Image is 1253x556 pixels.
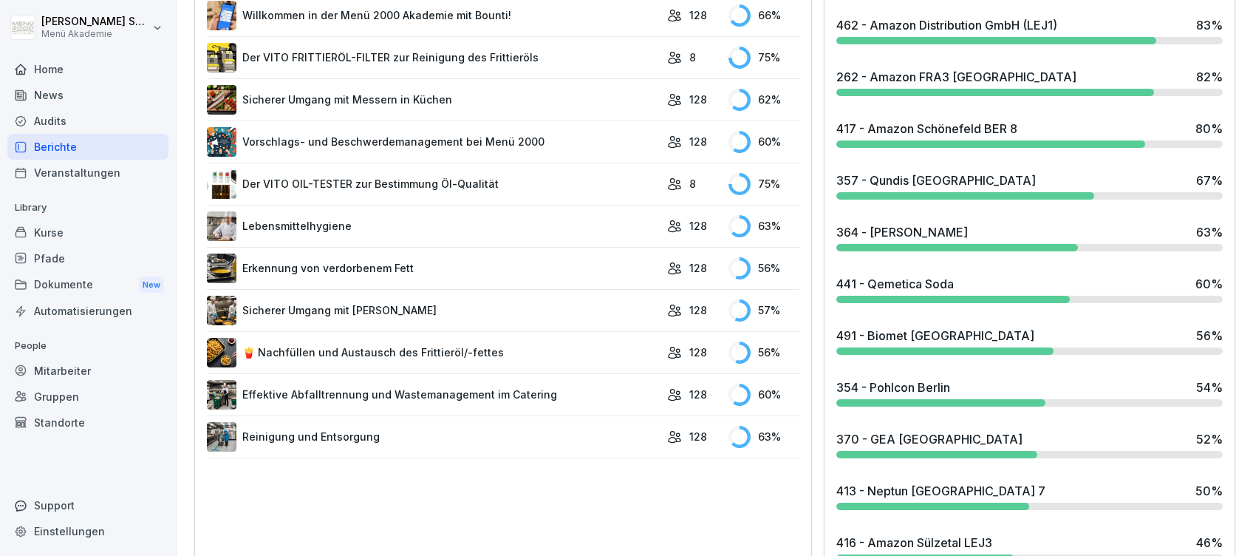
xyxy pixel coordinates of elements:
[207,380,660,410] a: Effektive Abfalltrennung und Wastemanagement im Catering
[207,211,660,241] a: Lebensmittelhygiene
[1195,275,1223,293] div: 60 %
[1195,120,1223,138] div: 80 %
[207,169,236,199] img: up30sq4qohmlf9oyka1pt50j.png
[689,260,707,276] p: 128
[689,134,707,149] p: 128
[830,321,1229,361] a: 491 - Biomet [GEOGRAPHIC_DATA]56%
[207,254,660,283] a: Erkennung von verdorbenem Fett
[830,269,1229,309] a: 441 - Qemetica Soda60%
[728,47,799,69] div: 75 %
[7,334,168,358] p: People
[207,43,660,72] a: Der VITO FRITTIERÖL-FILTER zur Reinigung des Frittieröls
[207,380,236,410] img: he669w9sgyb8g06jkdrmvx6u.png
[836,430,1022,448] div: 370 - GEA [GEOGRAPHIC_DATA]
[728,215,799,237] div: 63 %
[41,29,149,39] p: Menü Akademie
[1196,430,1223,448] div: 52 %
[7,492,168,518] div: Support
[728,173,799,195] div: 75 %
[689,302,707,318] p: 128
[689,345,707,360] p: 128
[1196,379,1223,396] div: 54 %
[830,62,1229,102] a: 262 - Amazon FRA3 [GEOGRAPHIC_DATA]82%
[836,327,1034,345] div: 491 - Biomet [GEOGRAPHIC_DATA]
[689,50,696,65] p: 8
[7,160,168,186] a: Veranstaltungen
[836,68,1076,86] div: 262 - Amazon FRA3 [GEOGRAPHIC_DATA]
[728,342,799,364] div: 56 %
[207,422,236,452] img: nskg7vq6i7f4obzkcl4brg5j.png
[830,166,1229,206] a: 357 - Qundis [GEOGRAPHIC_DATA]67%
[830,114,1229,154] a: 417 - Amazon Schönefeld BER 880%
[207,296,236,325] img: oyzz4yrw5r2vs0n5ee8wihvj.png
[7,108,168,134] a: Audits
[207,127,236,157] img: m8bvy8z8kneahw7tpdkl7btm.png
[836,379,950,396] div: 354 - Pohlcon Berlin
[7,298,168,324] a: Automatisierungen
[728,426,799,448] div: 63 %
[728,4,799,27] div: 66 %
[207,211,236,241] img: jz0fz12u36edh1e04itkdbcq.png
[689,7,707,23] p: 128
[836,534,992,552] div: 416 - Amazon Sülzetal LEJ3
[830,373,1229,413] a: 354 - Pohlcon Berlin54%
[7,134,168,160] a: Berichte
[207,1,236,30] img: xh3bnih80d1pxcetv9zsuevg.png
[7,56,168,82] a: Home
[836,16,1057,34] div: 462 - Amazon Distribution GmbH (LEJ1)
[1196,16,1223,34] div: 83 %
[1196,223,1223,241] div: 63 %
[728,384,799,406] div: 60 %
[689,92,707,107] p: 128
[207,85,236,115] img: bnqppd732b90oy0z41dk6kj2.png
[836,482,1045,500] div: 413 - Neptun [GEOGRAPHIC_DATA] 7
[689,176,696,191] p: 8
[830,424,1229,464] a: 370 - GEA [GEOGRAPHIC_DATA]52%
[836,223,968,241] div: 364 - [PERSON_NAME]
[7,384,168,410] div: Gruppen
[830,476,1229,516] a: 413 - Neptun [GEOGRAPHIC_DATA] 750%
[7,245,168,271] a: Pfade
[836,172,1036,189] div: 357 - Qundis [GEOGRAPHIC_DATA]
[830,10,1229,50] a: 462 - Amazon Distribution GmbH (LEJ1)83%
[207,338,236,367] img: cuv45xaybhkpnu38aw8lcrqq.png
[1196,68,1223,86] div: 82 %
[728,257,799,279] div: 56 %
[689,218,707,234] p: 128
[836,120,1017,138] div: 417 - Amazon Schönefeld BER 8
[7,220,168,245] a: Kurse
[7,358,168,384] a: Mitarbeiter
[728,131,799,153] div: 60 %
[7,271,168,299] a: DokumenteNew
[207,296,660,325] a: Sicherer Umgang mit [PERSON_NAME]
[689,429,707,444] p: 128
[689,387,707,402] p: 128
[207,85,660,115] a: Sicherer Umgang mit Messern in Küchen
[7,410,168,435] a: Standorte
[7,196,168,220] p: Library
[7,271,168,299] div: Dokumente
[830,217,1229,257] a: 364 - [PERSON_NAME]63%
[728,89,799,111] div: 62 %
[139,277,164,294] div: New
[207,254,236,283] img: vqex8dna0ap6n9z3xzcqrj3m.png
[7,518,168,544] a: Einstellungen
[207,43,236,72] img: lxawnajjsce9vyoprlfqagnf.png
[207,422,660,452] a: Reinigung und Entsorgung
[728,299,799,322] div: 57 %
[207,127,660,157] a: Vorschlags- und Beschwerdemanagement bei Menü 2000
[207,1,660,30] a: Willkommen in der Menü 2000 Akademie mit Bounti!
[1196,534,1223,552] div: 46 %
[7,82,168,108] div: News
[1196,172,1223,189] div: 67 %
